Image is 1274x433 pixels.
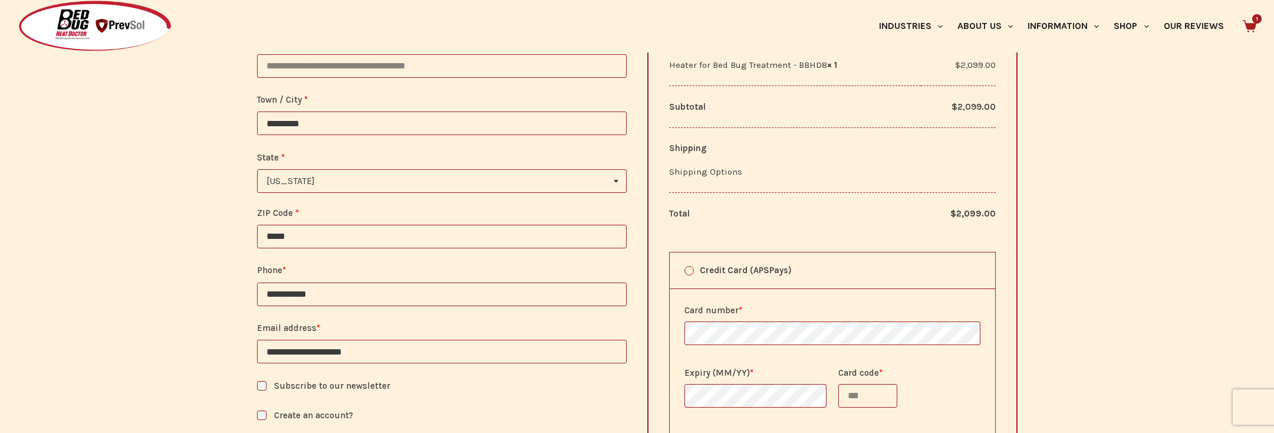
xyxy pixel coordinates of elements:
[257,263,627,278] label: Phone
[274,410,353,421] span: Create an account?
[684,366,827,380] label: Expiry (MM/YY)
[952,101,957,112] span: $
[950,208,996,219] bdi: 2,099.00
[827,60,837,70] strong: × 1
[669,44,921,86] td: Heater for Bed Bug Treatment - BBHD8
[952,101,996,112] bdi: 2,099.00
[258,170,627,192] span: California
[669,86,921,128] th: Subtotal
[955,60,996,70] bdi: 2,099.00
[257,206,627,221] label: ZIP Code
[257,169,627,193] span: State
[669,166,742,177] label: Shipping Options
[257,411,266,420] input: Create an account?
[274,380,390,391] span: Subscribe to our newsletter
[669,193,921,234] th: Total
[684,304,980,317] label: Card number
[1252,14,1262,24] span: 1
[257,150,627,165] label: State
[669,142,996,156] div: Shipping
[950,208,956,219] span: $
[670,252,995,288] label: Credit Card (APSPays)
[9,5,45,40] button: Open LiveChat chat widget
[257,381,266,391] input: Subscribe to our newsletter
[955,60,960,70] span: $
[838,366,980,380] label: Card code
[257,93,627,107] label: Town / City
[257,321,627,336] label: Email address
